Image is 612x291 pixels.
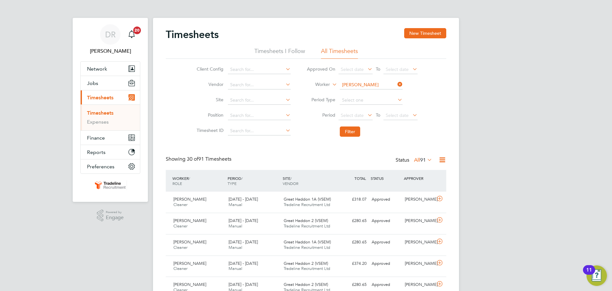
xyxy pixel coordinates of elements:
span: Finance [87,135,105,141]
span: VENDOR [283,181,298,186]
span: Tradeline Recruitment Ltd [284,223,330,229]
label: Position [195,112,223,118]
button: New Timesheet [404,28,446,38]
span: Tradeline Recruitment Ltd [284,266,330,271]
span: Network [87,66,107,72]
li: All Timesheets [321,47,358,59]
div: APPROVER [402,172,435,184]
span: Cleaner [173,223,187,229]
span: Manual [229,223,242,229]
span: Reports [87,149,106,155]
span: Great Haddon 1A (VSEM) [284,239,331,245]
button: Timesheets [81,90,140,104]
span: Demi Richens [80,47,140,55]
input: Search for... [228,126,291,135]
div: [PERSON_NAME] [402,280,435,290]
a: Expenses [87,119,109,125]
div: £280.65 [336,216,369,226]
li: Timesheets I Follow [254,47,305,59]
span: [PERSON_NAME] [173,218,206,223]
button: Open Resource Center, 11 new notifications [586,265,607,286]
span: Manual [229,245,242,250]
span: Great Haddon 2 (VSEM) [284,218,328,223]
span: 20 [133,27,141,34]
div: Status [396,156,433,165]
span: To [374,111,382,119]
nav: Main navigation [73,18,148,202]
span: / [241,176,243,181]
span: [PERSON_NAME] [173,282,206,287]
div: PERIOD [226,172,281,189]
h2: Timesheets [166,28,219,41]
span: Select date [341,66,364,72]
span: [DATE] - [DATE] [229,239,258,245]
span: Timesheets [87,95,113,101]
label: Site [195,97,223,103]
div: Showing [166,156,233,163]
a: DR[PERSON_NAME] [80,24,140,55]
div: £280.65 [336,280,369,290]
input: Search for... [340,80,403,89]
div: [PERSON_NAME] [402,237,435,248]
div: Approved [369,280,402,290]
a: 20 [125,24,138,45]
span: Manual [229,266,242,271]
span: Select date [386,112,409,118]
span: Powered by [106,210,124,215]
span: Jobs [87,80,98,86]
div: SITE [281,172,336,189]
input: Select one [340,96,403,105]
input: Search for... [228,96,291,105]
span: Manual [229,202,242,207]
span: Great Haddon 2 (VSEM) [284,282,328,287]
span: [PERSON_NAME] [173,196,206,202]
span: TOTAL [354,176,366,181]
input: Search for... [228,80,291,89]
div: [PERSON_NAME] [402,258,435,269]
button: Filter [340,126,360,137]
span: TYPE [228,181,237,186]
button: Finance [81,131,140,145]
label: Client Config [195,66,223,72]
span: Tradeline Recruitment Ltd [284,245,330,250]
div: 11 [586,270,592,278]
img: tradelinerecruitment-logo-retina.png [94,180,127,190]
button: Network [81,62,140,76]
div: [PERSON_NAME] [402,194,435,205]
span: / [189,176,190,181]
span: Cleaner [173,202,187,207]
span: Select date [386,66,409,72]
span: Cleaner [173,266,187,271]
label: Timesheet ID [195,127,223,133]
span: Great Haddon 2 (VSEM) [284,261,328,266]
a: Timesheets [87,110,113,116]
span: 91 [420,157,426,163]
label: Vendor [195,81,223,87]
button: Jobs [81,76,140,90]
span: Tradeline Recruitment Ltd [284,202,330,207]
span: To [374,65,382,73]
div: £280.65 [336,237,369,248]
button: Preferences [81,159,140,173]
span: [DATE] - [DATE] [229,282,258,287]
label: Period Type [307,97,335,103]
span: [DATE] - [DATE] [229,196,258,202]
button: Reports [81,145,140,159]
div: £374.20 [336,258,369,269]
span: 30 of [187,156,198,162]
span: [DATE] - [DATE] [229,218,258,223]
span: [PERSON_NAME] [173,261,206,266]
span: [DATE] - [DATE] [229,261,258,266]
div: [PERSON_NAME] [402,216,435,226]
div: Timesheets [81,104,140,130]
a: Go to home page [80,180,140,190]
label: Worker [301,81,330,88]
span: DR [105,30,116,39]
label: Period [307,112,335,118]
div: WORKER [171,172,226,189]
span: [PERSON_NAME] [173,239,206,245]
div: £318.07 [336,194,369,205]
input: Search for... [228,111,291,120]
input: Search for... [228,65,291,74]
span: / [290,176,292,181]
